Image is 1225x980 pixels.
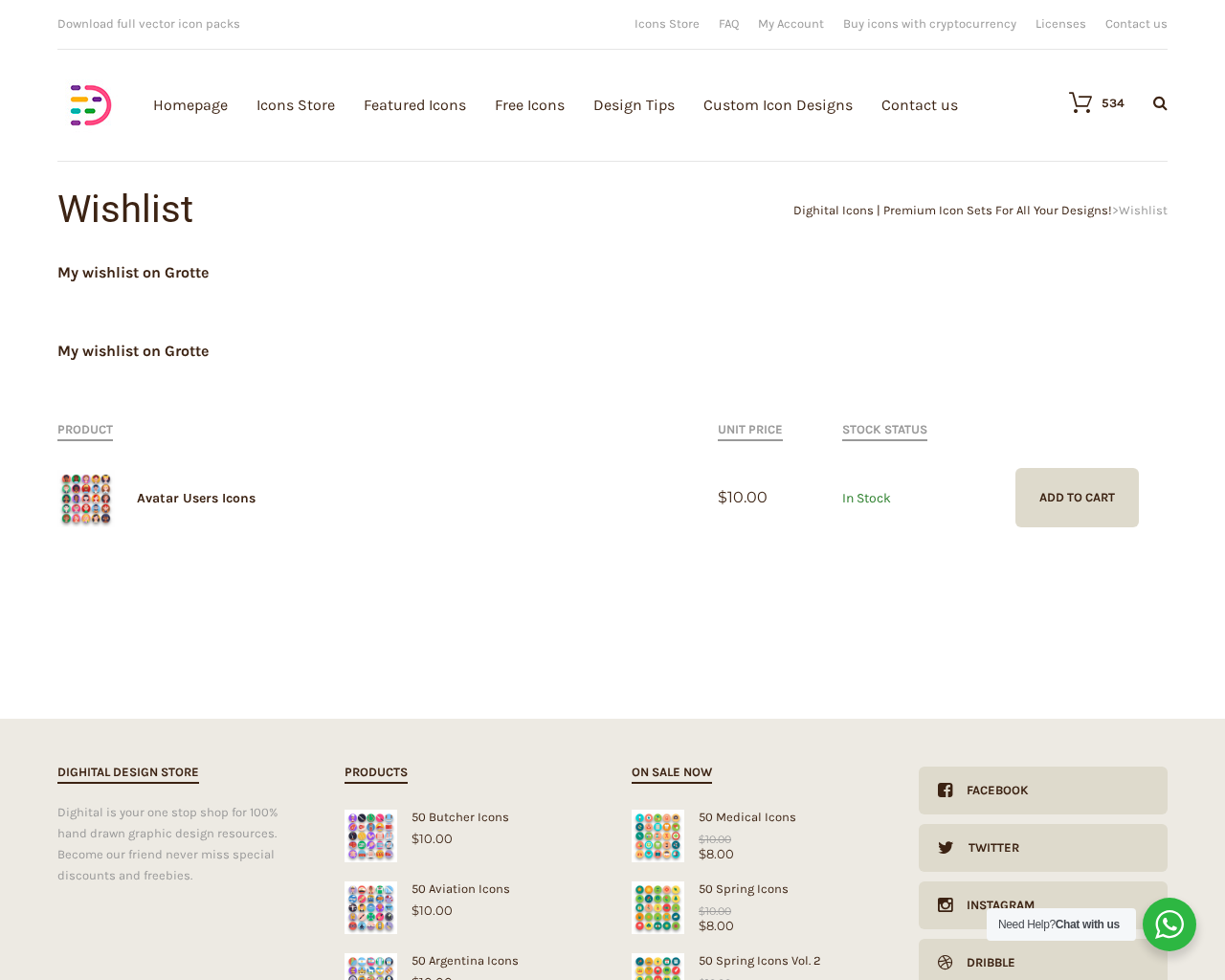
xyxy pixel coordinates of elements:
h1: Wishlist [57,190,612,229]
a: Add to Cart [1015,468,1139,527]
bdi: 10.00 [412,902,453,918]
span: Need Help? [998,918,1120,931]
a: Buy icons with cryptocurrency [843,17,1016,30]
span: $ [699,846,706,861]
span: $ [699,833,705,846]
span: $ [699,904,705,918]
div: 50 Medical Icons [632,810,880,824]
a: 50 Aviation Icons$10.00 [345,881,593,918]
img: Avatar Users Icons [57,470,115,527]
a: Contact us [1105,17,1168,30]
bdi: 10.00 [699,833,731,846]
div: 50 Argentina Icons [345,953,593,968]
a: Licenses [1036,17,1086,30]
img: Spring Icons [632,881,684,934]
img: Medical Icons [632,810,684,862]
span: $ [718,488,727,506]
h2: Products [345,762,408,784]
div: Twitter [954,824,1019,872]
a: My Account [758,17,824,30]
bdi: 10.00 [718,488,768,506]
a: Avatar Users Icons [137,490,256,506]
span: Wishlist [1119,203,1168,217]
span: Product [57,422,113,441]
span: In Stock [842,490,891,506]
bdi: 8.00 [699,918,734,933]
bdi: 10.00 [699,904,731,918]
h2: My wishlist on Grotte [57,341,209,362]
span: Unit Price [718,422,783,441]
a: Spring Icons50 Spring Icons$8.00 [632,881,880,933]
strong: Chat with us [1056,918,1120,931]
span: $ [412,831,419,846]
a: 50 Butcher Icons$10.00 [345,810,593,846]
span: $ [412,902,419,918]
a: Medical Icons50 Medical Icons$8.00 [632,810,880,861]
div: Dighital is your one stop shop for 100% hand drawn graphic design resources. Become our friend ne... [57,802,306,886]
div: 50 Spring Icons Vol. 2 [632,953,880,968]
div: Instagram [952,881,1035,929]
div: 50 Spring Icons [632,881,880,896]
a: FAQ [719,17,739,30]
a: Twitter [919,824,1168,872]
div: Facebook [952,767,1029,814]
a: Instagram [919,881,1168,929]
span: Download full vector icon packs [57,16,240,31]
a: Facebook [919,767,1168,814]
bdi: 10.00 [412,831,453,846]
a: 534 [1050,91,1125,114]
h2: Dighital Design Store [57,762,199,784]
a: Dighital Icons | Premium Icon Sets For All Your Designs! [793,203,1112,217]
bdi: 8.00 [699,846,734,861]
div: > [612,204,1168,216]
span: $ [699,918,706,933]
div: 534 [1102,97,1125,109]
div: 50 Butcher Icons [345,810,593,824]
h2: My wishlist on Grotte [57,262,209,283]
a: Icons Store [635,17,700,30]
h2: On sale now [632,762,712,784]
div: 50 Aviation Icons [345,881,593,896]
span: Stock Status [842,422,927,441]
